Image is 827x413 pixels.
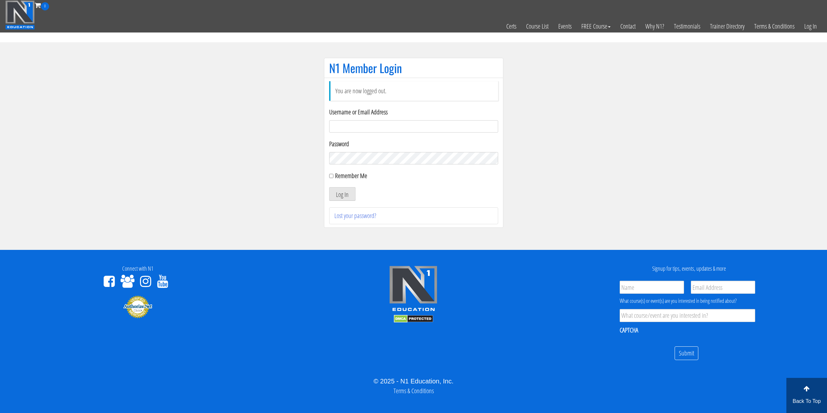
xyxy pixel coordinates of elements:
[615,10,640,42] a: Contact
[329,61,498,74] h1: N1 Member Login
[394,315,433,323] img: DMCA.com Protection Status
[521,10,553,42] a: Course List
[675,346,698,360] input: Submit
[329,187,355,201] button: Log In
[705,10,749,42] a: Trainer Directory
[123,295,152,318] img: Authorize.Net Merchant - Click to Verify
[5,265,271,272] h4: Connect with N1
[640,10,669,42] a: Why N1?
[620,281,684,294] input: Name
[749,10,799,42] a: Terms & Conditions
[501,10,521,42] a: Certs
[35,1,49,9] a: 0
[394,386,434,395] a: Terms & Conditions
[335,171,367,180] label: Remember Me
[786,397,827,405] p: Back To Top
[799,10,822,42] a: Log In
[329,81,498,101] li: You are now logged out.
[620,309,755,322] input: What course/event are you interested in?
[620,326,638,334] label: CAPTCHA
[620,297,755,305] div: What course(s) or event(s) are you interested in being notified about?
[41,2,49,10] span: 0
[329,107,498,117] label: Username or Email Address
[691,281,755,294] input: Email Address
[334,211,376,220] a: Lost your password?
[576,10,615,42] a: FREE Course
[669,10,705,42] a: Testimonials
[553,10,576,42] a: Events
[389,265,438,314] img: n1-edu-logo
[556,265,822,272] h4: Signup for tips, events, updates & more
[5,0,35,30] img: n1-education
[5,376,822,386] div: © 2025 - N1 Education, Inc.
[329,139,498,149] label: Password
